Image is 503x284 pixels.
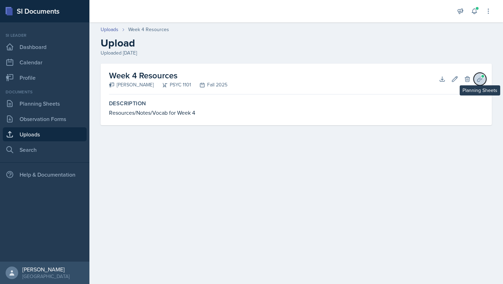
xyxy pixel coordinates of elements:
[3,40,87,54] a: Dashboard
[109,100,483,107] label: Description
[154,81,191,88] div: PSYC 1101
[101,26,118,33] a: Uploads
[109,108,483,117] div: Resources/Notes/Vocab for Week 4
[3,127,87,141] a: Uploads
[3,168,87,182] div: Help & Documentation
[22,273,70,280] div: [GEOGRAPHIC_DATA]
[3,97,87,111] a: Planning Sheets
[191,81,227,88] div: Fall 2025
[3,89,87,95] div: Documents
[3,112,87,126] a: Observation Forms
[128,26,169,33] div: Week 4 Resources
[22,266,70,273] div: [PERSON_NAME]
[101,37,492,49] h2: Upload
[109,69,227,82] h2: Week 4 Resources
[3,143,87,157] a: Search
[474,73,486,85] button: Planning Sheets
[3,71,87,85] a: Profile
[109,81,154,88] div: [PERSON_NAME]
[101,49,492,57] div: Uploaded [DATE]
[3,55,87,69] a: Calendar
[3,32,87,38] div: Si leader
